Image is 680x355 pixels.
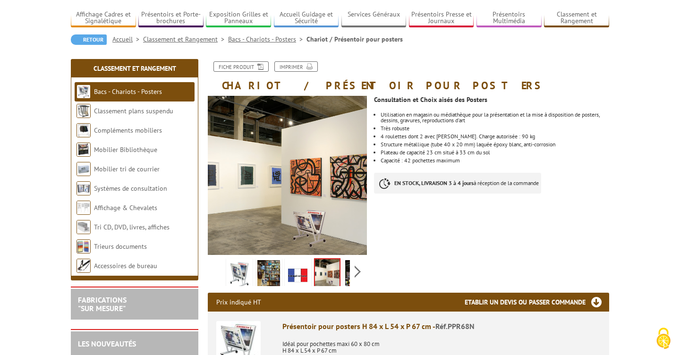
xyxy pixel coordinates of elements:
[381,158,609,163] li: Capacité : 42 pochettes maximum
[94,165,160,173] a: Mobilier tri de courrier
[76,143,91,157] img: Mobilier Bibliothèque
[282,334,601,354] p: Idéal pour pochettes maxi 60 x 80 cm H 84 x L 54 x P 67 cm
[381,112,609,123] li: Utilisation en magasin ou médiathèque pour la présentation et la mise à disposition de posters, d...
[76,239,91,254] img: Trieurs documents
[435,321,475,331] span: Réf.PPR68N
[647,323,680,355] button: Cookies (fenêtre modale)
[94,107,173,115] a: Classement plans suspendu
[341,10,407,26] a: Services Généraux
[94,126,162,135] a: Compléments mobiliers
[93,64,176,73] a: Classement et Rangement
[71,34,107,45] a: Retour
[138,10,204,26] a: Présentoirs et Porte-brochures
[76,259,91,273] img: Accessoires de bureau
[143,35,228,43] a: Classement et Rangement
[228,35,306,43] a: Bacs - Chariots - Posters
[345,260,368,289] img: presentoir_posters_ppr68n_4bis.jpg
[94,262,157,270] a: Accessoires de bureau
[76,181,91,195] img: Systèmes de consultation
[274,61,318,72] a: Imprimer
[208,96,367,255] img: presentoir_posters_ppr68n_3.jpg
[465,293,609,312] h3: Etablir un devis ou passer commande
[94,145,157,154] a: Mobilier Bibliothèque
[381,150,609,155] li: Plateau de capacité 23 cm situé à 33 cm du sol
[381,126,609,131] li: Très robuste
[76,104,91,118] img: Classement plans suspendu
[381,134,609,139] li: 4 roulettes dont 2 avec [PERSON_NAME]. Charge autorisée : 90 kg
[409,10,474,26] a: Présentoirs Presse et Journaux
[76,220,91,234] img: Tri CD, DVD, livres, affiches
[206,10,271,26] a: Exposition Grilles et Panneaux
[71,10,136,26] a: Affichage Cadres et Signalétique
[315,259,340,288] img: presentoir_posters_ppr68n_3.jpg
[94,184,167,193] a: Systèmes de consultation
[76,162,91,176] img: Mobilier tri de courrier
[306,34,403,44] li: Chariot / Présentoir pour posters
[374,173,541,194] p: à réception de la commande
[216,293,261,312] p: Prix indiqué HT
[257,260,280,289] img: presentoir_posters_ppr68n.jpg
[94,203,157,212] a: Affichage & Chevalets
[94,87,162,96] a: Bacs - Chariots - Posters
[78,295,127,313] a: FABRICATIONS"Sur Mesure"
[78,339,136,348] a: LES NOUVEAUTÉS
[353,264,362,279] span: Next
[282,321,601,332] div: Présentoir pour posters H 84 x L 54 x P 67 cm -
[76,85,91,99] img: Bacs - Chariots - Posters
[652,327,675,350] img: Cookies (fenêtre modale)
[544,10,609,26] a: Classement et Rangement
[287,260,309,289] img: edimeta_produit_fabrique_en_france.jpg
[374,95,487,104] strong: Consultation et Choix aisés des Posters
[228,260,251,289] img: bacs_chariots_ppr68n_1.jpg
[274,10,339,26] a: Accueil Guidage et Sécurité
[94,223,170,231] a: Tri CD, DVD, livres, affiches
[394,179,474,186] strong: EN STOCK, LIVRAISON 3 à 4 jours
[213,61,269,72] a: Fiche produit
[112,35,143,43] a: Accueil
[76,123,91,137] img: Compléments mobiliers
[94,242,147,251] a: Trieurs documents
[476,10,542,26] a: Présentoirs Multimédia
[381,142,609,147] li: Structure métallique (tube 40 x 20 mm) laquée époxy blanc, anti-corrosion
[76,201,91,215] img: Affichage & Chevalets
